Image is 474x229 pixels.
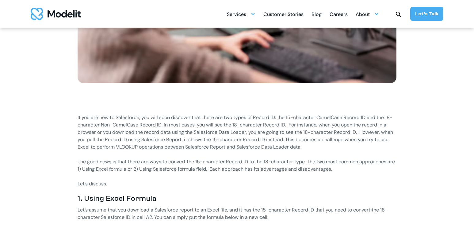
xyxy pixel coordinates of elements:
[31,8,81,20] a: home
[78,180,396,188] p: Let’s discuss.
[330,8,348,20] a: Careers
[263,9,304,21] div: Customer Stories
[410,7,443,21] a: Let’s Talk
[227,9,246,21] div: Services
[78,151,396,158] p: ‍
[31,8,81,20] img: modelit logo
[78,114,396,151] p: If you are new to Salesforce, you will soon discover that there are two types of Record ID: the 1...
[78,206,396,221] p: Let’s assume that you download a Salesforce report to an Excel file, and it has the 15-character ...
[227,8,255,20] div: Services
[356,9,370,21] div: About
[78,221,396,228] p: ‍
[312,9,322,21] div: Blog
[356,8,379,20] div: About
[78,173,396,180] p: ‍
[78,194,396,203] h3: 1. Using Excel Formula
[263,8,304,20] a: Customer Stories
[312,8,322,20] a: Blog
[330,9,348,21] div: Careers
[415,10,438,17] div: Let’s Talk
[78,158,396,173] p: The good news is that there are ways to convert the 15-character Record ID to the 18-character ty...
